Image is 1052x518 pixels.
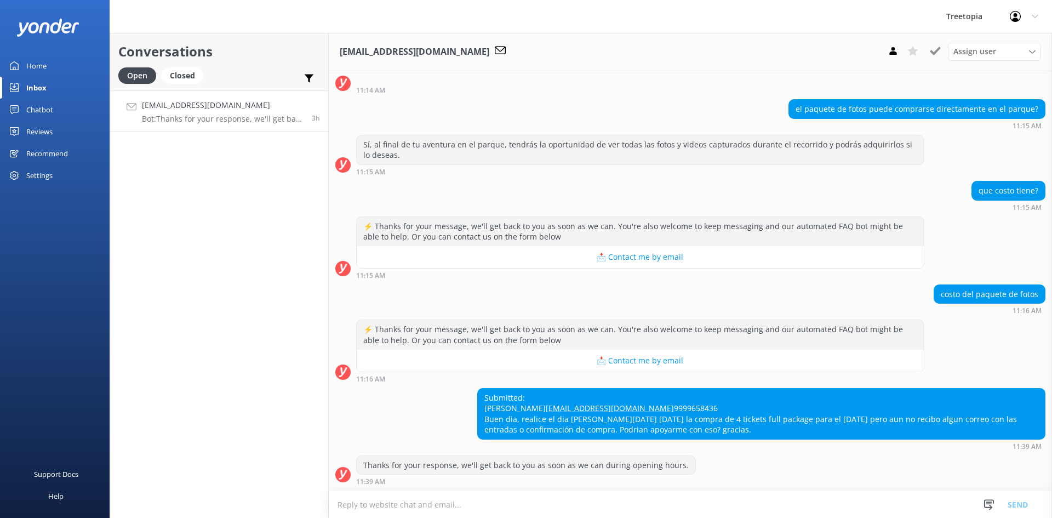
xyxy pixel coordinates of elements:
[356,477,696,485] div: Aug 23 2025 11:39am (UTC -06:00) America/Mexico_City
[357,217,924,246] div: ⚡ Thanks for your message, we'll get back to you as soon as we can. You're also welcome to keep m...
[546,403,674,413] a: [EMAIL_ADDRESS][DOMAIN_NAME]
[356,271,924,279] div: Aug 23 2025 11:15am (UTC -06:00) America/Mexico_City
[340,45,489,59] h3: [EMAIL_ADDRESS][DOMAIN_NAME]
[356,168,924,175] div: Aug 23 2025 11:15am (UTC -06:00) America/Mexico_City
[118,69,162,81] a: Open
[971,203,1045,211] div: Aug 23 2025 11:15am (UTC -06:00) America/Mexico_City
[477,442,1045,450] div: Aug 23 2025 11:39am (UTC -06:00) America/Mexico_City
[357,350,924,372] button: 📩 Contact me by email
[26,121,53,143] div: Reviews
[48,485,64,507] div: Help
[948,43,1041,60] div: Assign User
[357,320,924,349] div: ⚡ Thanks for your message, we'll get back to you as soon as we can. You're also welcome to keep m...
[953,45,996,58] span: Assign user
[26,143,68,164] div: Recommend
[934,306,1045,314] div: Aug 23 2025 11:16am (UTC -06:00) America/Mexico_City
[26,99,53,121] div: Chatbot
[356,169,385,175] strong: 11:15 AM
[1013,308,1042,314] strong: 11:16 AM
[26,77,47,99] div: Inbox
[972,181,1045,200] div: que costo tiene?
[1013,443,1042,450] strong: 11:39 AM
[356,376,385,383] strong: 11:16 AM
[788,122,1045,129] div: Aug 23 2025 11:15am (UTC -06:00) America/Mexico_City
[356,272,385,279] strong: 11:15 AM
[142,99,304,111] h4: [EMAIL_ADDRESS][DOMAIN_NAME]
[118,41,320,62] h2: Conversations
[110,90,328,132] a: [EMAIL_ADDRESS][DOMAIN_NAME]Bot:Thanks for your response, we'll get back to you as soon as we can...
[356,87,385,94] strong: 11:14 AM
[26,55,47,77] div: Home
[356,375,924,383] div: Aug 23 2025 11:16am (UTC -06:00) America/Mexico_City
[789,100,1045,118] div: el paquete de fotos puede comprarse directamente en el parque?
[16,19,79,37] img: yonder-white-logo.png
[357,135,924,164] div: Sí, al final de tu aventura en el parque, tendrás la oportunidad de ver todas las fotos y videos ...
[357,246,924,268] button: 📩 Contact me by email
[162,67,203,84] div: Closed
[312,113,320,123] span: Aug 23 2025 11:39am (UTC -06:00) America/Mexico_City
[142,114,304,124] p: Bot: Thanks for your response, we'll get back to you as soon as we can during opening hours.
[934,285,1045,304] div: costo del paquete de fotos
[356,86,727,94] div: Aug 23 2025 11:14am (UTC -06:00) America/Mexico_City
[1013,123,1042,129] strong: 11:15 AM
[478,389,1045,439] div: Submitted: [PERSON_NAME] 9999658436 Buen dia, realice el dia [PERSON_NAME][DATE] [DATE] la compra...
[118,67,156,84] div: Open
[162,69,209,81] a: Closed
[26,164,53,186] div: Settings
[34,463,78,485] div: Support Docs
[1013,204,1042,211] strong: 11:15 AM
[356,479,385,485] strong: 11:39 AM
[357,456,695,475] div: Thanks for your response, we'll get back to you as soon as we can during opening hours.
